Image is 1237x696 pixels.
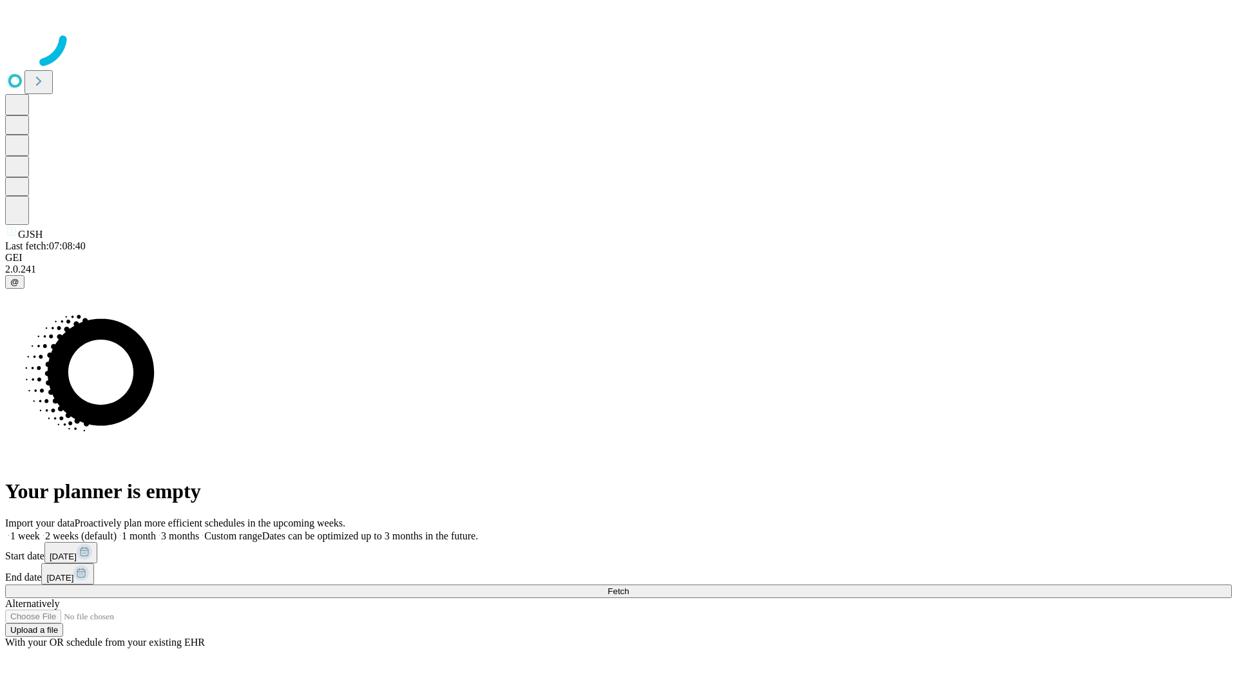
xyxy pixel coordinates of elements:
[122,530,156,541] span: 1 month
[161,530,199,541] span: 3 months
[5,563,1232,585] div: End date
[5,585,1232,598] button: Fetch
[5,275,24,289] button: @
[204,530,262,541] span: Custom range
[5,623,63,637] button: Upload a file
[45,530,117,541] span: 2 weeks (default)
[5,637,205,648] span: With your OR schedule from your existing EHR
[5,542,1232,563] div: Start date
[5,517,75,528] span: Import your data
[608,586,629,596] span: Fetch
[50,552,77,561] span: [DATE]
[10,277,19,287] span: @
[18,229,43,240] span: GJSH
[46,573,73,583] span: [DATE]
[5,264,1232,275] div: 2.0.241
[5,598,59,609] span: Alternatively
[41,563,94,585] button: [DATE]
[5,479,1232,503] h1: Your planner is empty
[262,530,478,541] span: Dates can be optimized up to 3 months in the future.
[5,240,86,251] span: Last fetch: 07:08:40
[5,252,1232,264] div: GEI
[10,530,40,541] span: 1 week
[75,517,345,528] span: Proactively plan more efficient schedules in the upcoming weeks.
[44,542,97,563] button: [DATE]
